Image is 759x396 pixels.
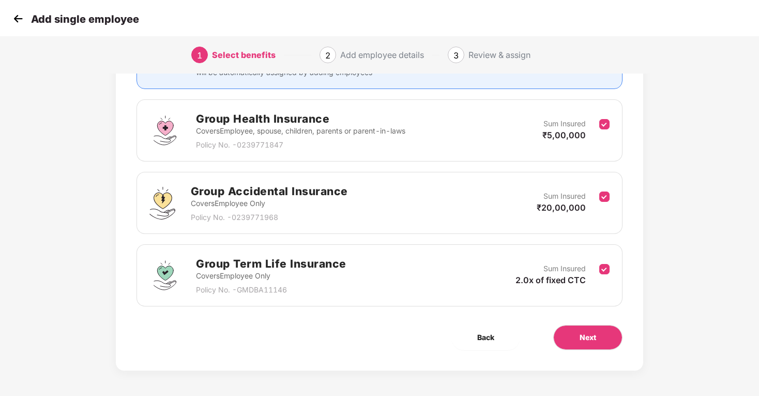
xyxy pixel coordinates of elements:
[542,130,586,140] span: ₹5,00,000
[191,198,348,209] p: Covers Employee Only
[543,118,586,129] p: Sum Insured
[340,47,424,63] div: Add employee details
[196,255,346,272] h2: Group Term Life Insurance
[197,50,202,61] span: 1
[468,47,530,63] div: Review & assign
[451,325,520,350] button: Back
[212,47,276,63] div: Select benefits
[325,50,330,61] span: 2
[191,183,348,200] h2: Group Accidental Insurance
[196,110,405,127] h2: Group Health Insurance
[196,125,405,137] p: Covers Employee, spouse, children, parents or parent-in-laws
[543,190,586,202] p: Sum Insured
[191,212,348,223] p: Policy No. - 0239771968
[543,263,586,274] p: Sum Insured
[553,325,623,350] button: Next
[580,332,596,343] span: Next
[149,187,175,219] img: svg+xml;base64,PHN2ZyB4bWxucz0iaHR0cDovL3d3dy53My5vcmcvMjAwMC9zdmciIHdpZHRoPSI0OS4zMjEiIGhlaWdodD...
[10,11,26,26] img: svg+xml;base64,PHN2ZyB4bWxucz0iaHR0cDovL3d3dy53My5vcmcvMjAwMC9zdmciIHdpZHRoPSIzMCIgaGVpZ2h0PSIzMC...
[453,50,459,61] span: 3
[537,202,586,213] span: ₹20,00,000
[196,139,405,151] p: Policy No. - 0239771847
[196,270,346,282] p: Covers Employee Only
[31,13,139,25] p: Add single employee
[149,115,180,146] img: svg+xml;base64,PHN2ZyBpZD0iR3JvdXBfSGVhbHRoX0luc3VyYW5jZSIgZGF0YS1uYW1lPSJHcm91cCBIZWFsdGggSW5zdX...
[477,332,494,343] span: Back
[515,275,586,285] span: 2.0x of fixed CTC
[196,284,346,296] p: Policy No. - GMDBA11146
[149,260,180,291] img: svg+xml;base64,PHN2ZyBpZD0iR3JvdXBfVGVybV9MaWZlX0luc3VyYW5jZSIgZGF0YS1uYW1lPSJHcm91cCBUZXJtIExpZm...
